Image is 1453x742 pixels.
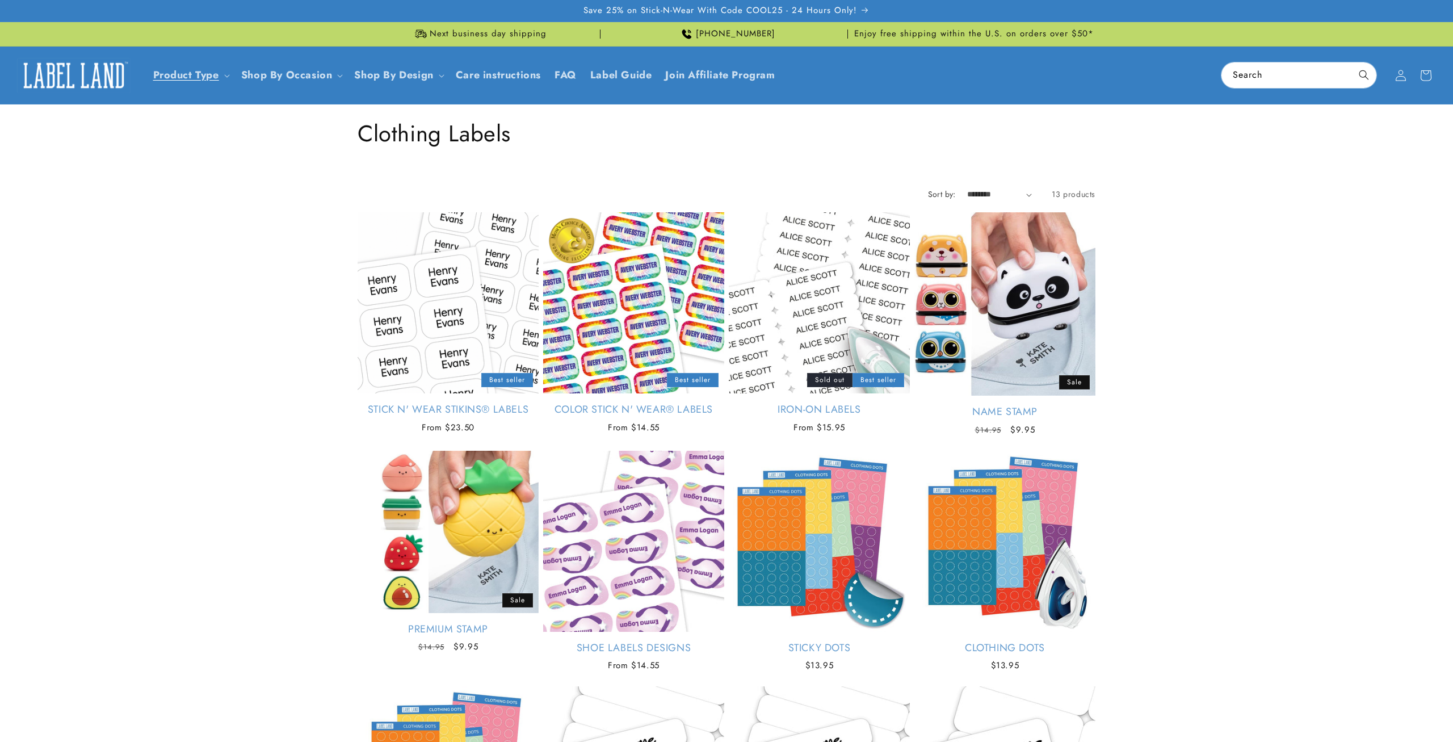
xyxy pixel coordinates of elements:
div: Announcement [853,22,1095,46]
h1: Clothing Labels [358,119,1095,148]
a: Care instructions [449,62,548,89]
a: Premium Stamp [358,623,539,636]
div: Announcement [358,22,600,46]
div: Announcement [605,22,848,46]
span: Save 25% on Stick-N-Wear With Code COOL25 - 24 Hours Only! [583,5,857,16]
span: Join Affiliate Program [665,69,775,82]
span: FAQ [555,69,577,82]
a: Shop By Design [354,68,433,82]
summary: Product Type [146,62,234,89]
span: Enjoy free shipping within the U.S. on orders over $50* [854,28,1094,40]
a: Product Type [153,68,219,82]
a: FAQ [548,62,583,89]
a: Stick N' Wear Stikins® Labels [358,403,539,416]
a: Sticky Dots [729,642,910,655]
a: Join Affiliate Program [658,62,782,89]
span: Label Guide [590,69,652,82]
a: Color Stick N' Wear® Labels [543,403,724,416]
label: Sort by: [928,188,956,200]
summary: Shop By Occasion [234,62,348,89]
summary: Shop By Design [347,62,448,89]
a: Clothing Dots [914,642,1095,655]
a: Shoe Labels Designs [543,642,724,655]
img: Label Land [17,58,131,93]
span: Next business day shipping [430,28,547,40]
button: Search [1351,62,1376,87]
a: Label Guide [583,62,659,89]
span: Care instructions [456,69,541,82]
span: [PHONE_NUMBER] [696,28,775,40]
a: Label Land [13,53,135,97]
a: Name Stamp [914,405,1095,418]
span: 13 products [1052,188,1095,200]
span: Shop By Occasion [241,69,333,82]
a: Iron-On Labels [729,403,910,416]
